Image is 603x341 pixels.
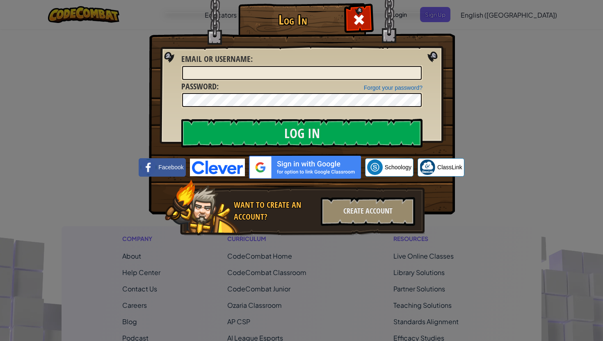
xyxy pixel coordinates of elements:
[364,84,423,91] a: Forgot your password?
[181,81,217,92] span: Password
[385,163,411,171] span: Schoology
[158,163,183,171] span: Facebook
[141,159,156,175] img: facebook_small.png
[181,81,219,93] label: :
[420,159,435,175] img: classlink-logo-small.png
[190,159,245,176] img: clever-logo-blue.png
[437,163,462,171] span: ClassLink
[181,53,253,65] label: :
[234,199,316,223] div: Want to create an account?
[367,159,383,175] img: schoology.png
[181,119,423,148] input: Log In
[249,156,361,179] img: gplus_sso_button2.svg
[321,197,415,226] div: Create Account
[240,13,345,27] h1: Log In
[181,53,251,64] span: Email or Username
